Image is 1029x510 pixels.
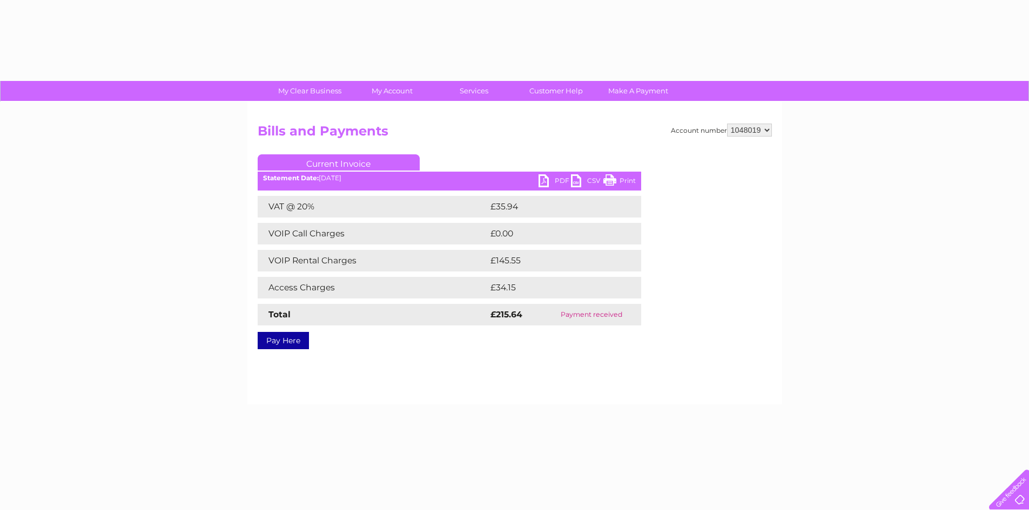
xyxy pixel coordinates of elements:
div: [DATE] [258,174,641,182]
a: Customer Help [512,81,601,101]
td: VAT @ 20% [258,196,488,217]
b: Statement Date: [263,174,319,182]
td: £145.55 [488,250,621,271]
h2: Bills and Payments [258,124,772,144]
div: Account number [671,124,772,137]
a: Print [603,174,636,190]
a: My Account [347,81,436,101]
strong: £215.64 [490,309,522,319]
a: Current Invoice [258,154,420,171]
td: £35.94 [488,196,620,217]
a: Pay Here [258,332,309,349]
a: Services [429,81,519,101]
td: £34.15 [488,277,618,298]
a: CSV [571,174,603,190]
td: £0.00 [488,223,616,244]
td: VOIP Call Charges [258,223,488,244]
a: Make A Payment [594,81,683,101]
a: My Clear Business [265,81,354,101]
td: Payment received [542,304,641,325]
td: VOIP Rental Charges [258,250,488,271]
strong: Total [268,309,291,319]
td: Access Charges [258,277,488,298]
a: PDF [539,174,571,190]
